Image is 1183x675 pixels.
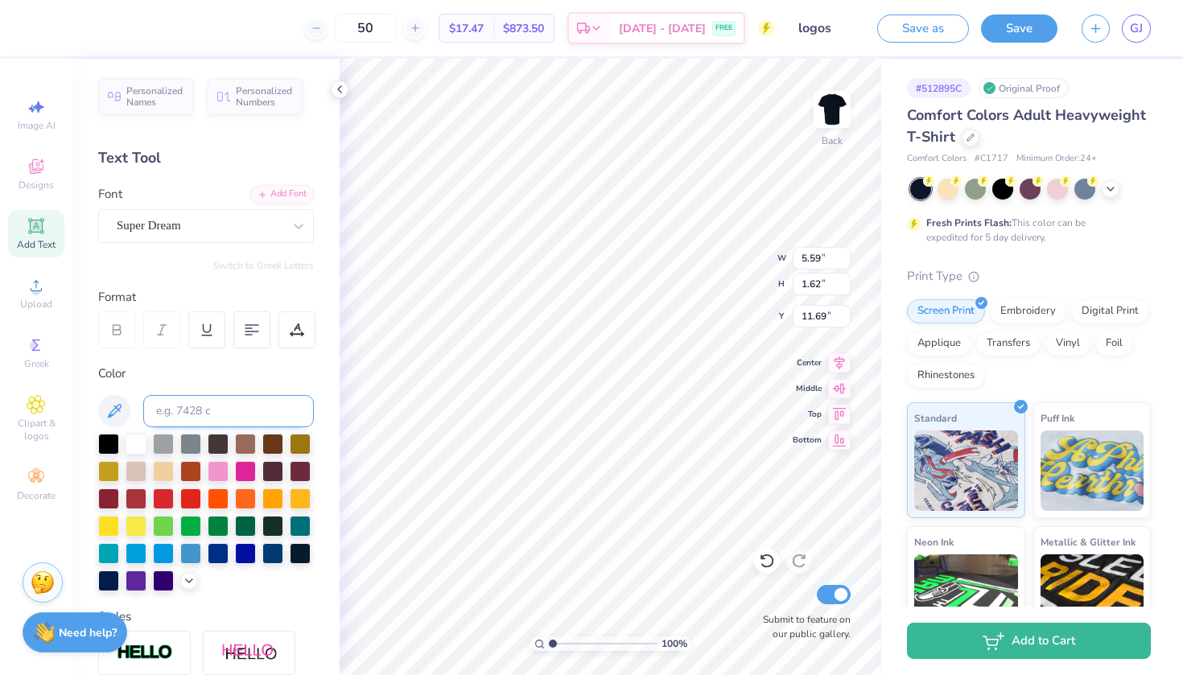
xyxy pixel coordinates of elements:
div: Transfers [976,331,1041,356]
img: Stroke [117,644,173,662]
label: Submit to feature on our public gallery. [754,612,851,641]
span: Top [793,409,822,420]
img: Shadow [221,643,278,663]
button: Save as [877,14,969,43]
button: Save [981,14,1057,43]
span: Greek [24,357,49,370]
span: # C1717 [975,152,1008,166]
img: Metallic & Glitter Ink [1041,554,1144,635]
div: # 512895C [907,78,971,98]
span: Neon Ink [914,533,954,550]
span: Middle [793,383,822,394]
span: Bottom [793,434,822,446]
span: Center [793,357,822,368]
input: – – [334,14,397,43]
span: Decorate [17,489,56,502]
div: Original Proof [979,78,1069,98]
div: Embroidery [990,299,1066,323]
span: Personalized Names [126,85,183,108]
input: e.g. 7428 c [143,395,314,427]
strong: Need help? [59,625,117,640]
span: Designs [19,179,54,191]
span: [DATE] - [DATE] [619,20,706,37]
div: Text Tool [98,147,314,169]
span: GJ [1130,19,1143,38]
span: Minimum Order: 24 + [1016,152,1097,166]
span: FREE [715,23,732,34]
span: Image AI [18,119,56,132]
span: Upload [20,298,52,311]
button: Add to Cart [907,623,1151,659]
div: This color can be expedited for 5 day delivery. [926,216,1124,245]
span: Comfort Colors [907,152,967,166]
div: Screen Print [907,299,985,323]
span: Comfort Colors Adult Heavyweight T-Shirt [907,105,1146,146]
div: Rhinestones [907,364,985,388]
span: Puff Ink [1041,410,1074,426]
input: Untitled Design [786,12,865,44]
span: Clipart & logos [8,417,64,442]
span: 100 % [662,636,687,651]
span: Metallic & Glitter Ink [1041,533,1136,550]
span: $17.47 [449,20,484,37]
img: Standard [914,430,1018,511]
label: Font [98,185,122,204]
span: Personalized Numbers [236,85,293,108]
img: Back [816,93,848,126]
img: Puff Ink [1041,430,1144,511]
div: Foil [1095,331,1133,356]
div: Digital Print [1071,299,1149,323]
div: Add Font [250,185,314,204]
div: Color [98,364,314,383]
div: Styles [98,607,314,626]
span: Add Text [17,238,56,251]
img: Neon Ink [914,554,1018,635]
div: Applique [907,331,971,356]
div: Vinyl [1045,331,1090,356]
a: GJ [1122,14,1151,43]
button: Switch to Greek Letters [213,259,314,272]
strong: Fresh Prints Flash: [926,216,1012,229]
div: Print Type [907,267,1151,286]
span: $873.50 [503,20,544,37]
div: Format [98,288,315,307]
div: Back [822,134,843,148]
span: Standard [914,410,957,426]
